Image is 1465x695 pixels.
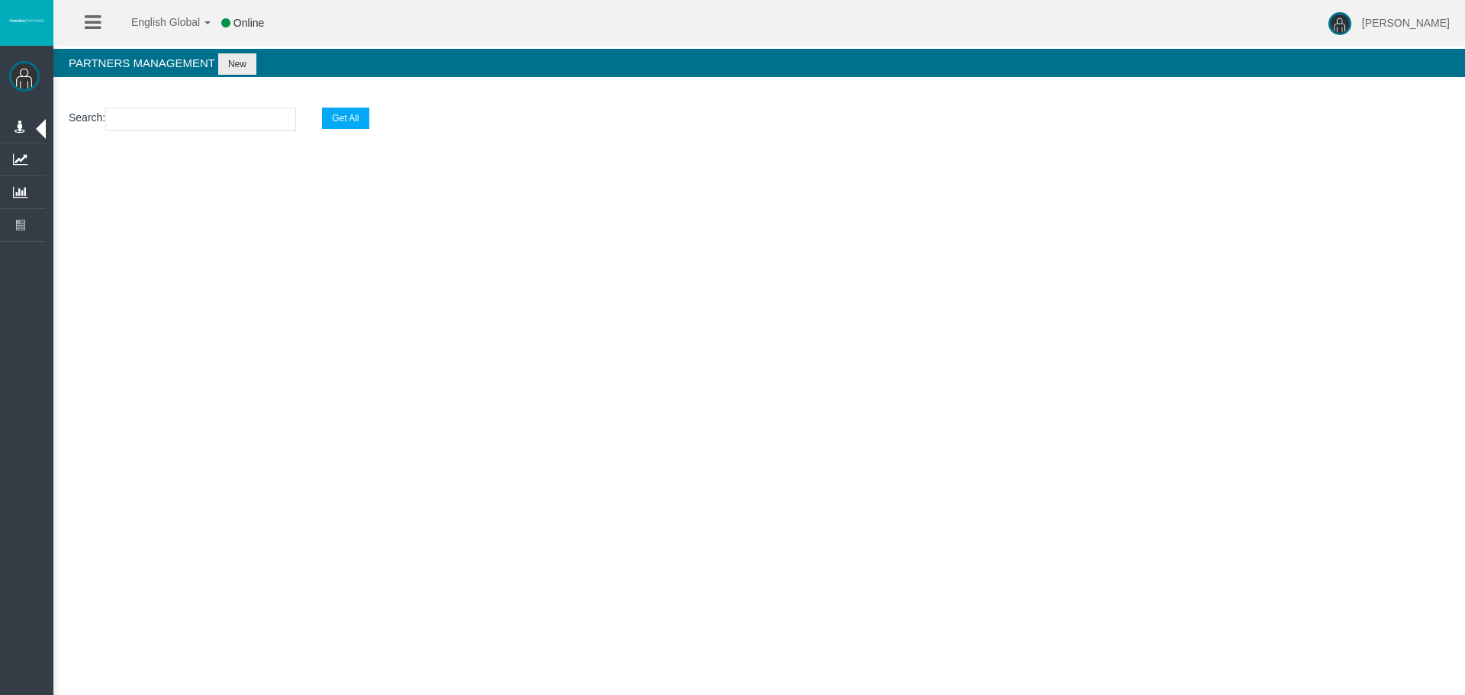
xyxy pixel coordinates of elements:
button: New [218,53,256,75]
img: user-image [1328,12,1351,35]
p: : [69,108,1450,131]
label: Search [69,109,102,127]
button: Get All [322,108,369,129]
img: logo.svg [8,18,46,24]
span: Partners Management [69,56,215,69]
span: English Global [111,16,200,28]
span: [PERSON_NAME] [1362,17,1450,29]
span: Online [233,17,264,29]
